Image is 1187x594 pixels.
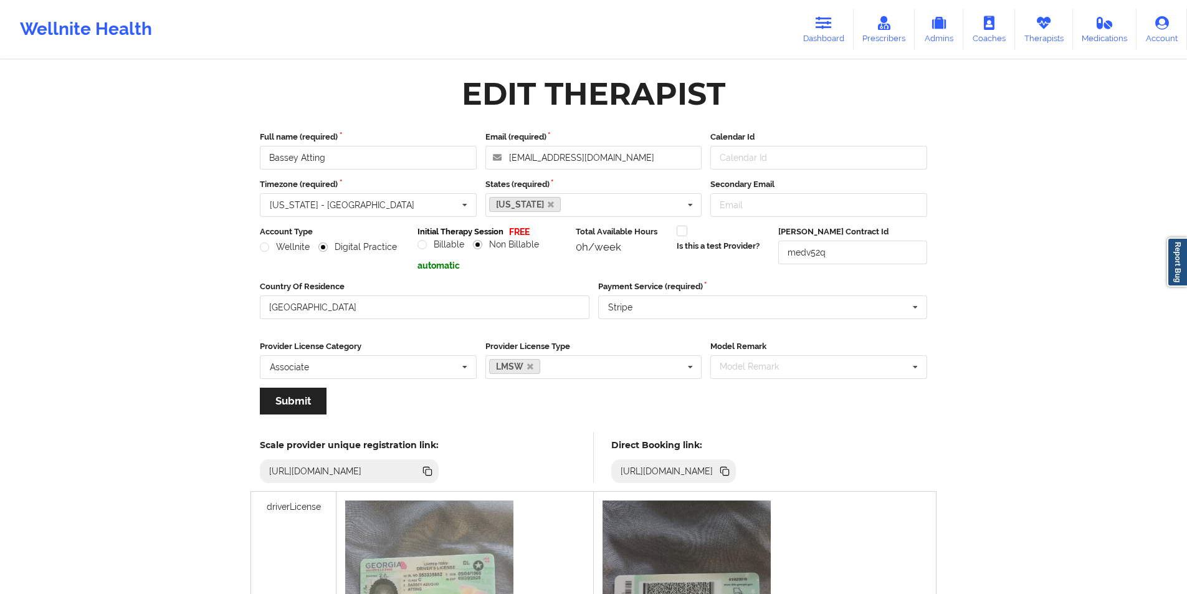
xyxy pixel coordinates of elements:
a: Prescribers [854,9,915,50]
a: Dashboard [794,9,854,50]
a: Medications [1073,9,1137,50]
div: [US_STATE] - [GEOGRAPHIC_DATA] [270,201,414,209]
div: Stripe [608,303,632,312]
label: Payment Service (required) [598,280,928,293]
input: Full name [260,146,477,170]
a: Report Bug [1167,237,1187,287]
input: Email [710,193,927,217]
label: Provider License Category [260,340,477,353]
h5: Scale provider unique registration link: [260,439,439,451]
label: Wellnite [260,242,310,252]
h5: Direct Booking link: [611,439,737,451]
input: Deel Contract Id [778,241,927,264]
div: 0h/week [576,241,668,253]
div: Model Remark [717,360,797,374]
label: Non Billable [473,239,539,250]
label: Total Available Hours [576,226,668,238]
label: Full name (required) [260,131,477,143]
label: Timezone (required) [260,178,477,191]
div: Associate [270,363,309,371]
div: [URL][DOMAIN_NAME] [264,465,367,477]
label: Secondary Email [710,178,927,191]
label: Calendar Id [710,131,927,143]
label: Account Type [260,226,409,238]
div: [URL][DOMAIN_NAME] [616,465,718,477]
p: FREE [509,226,530,238]
label: Country Of Residence [260,280,589,293]
label: Billable [417,239,464,250]
label: Email (required) [485,131,702,143]
a: [US_STATE] [489,197,561,212]
label: Model Remark [710,340,927,353]
a: Coaches [963,9,1015,50]
a: Admins [915,9,963,50]
input: Email address [485,146,702,170]
div: Edit Therapist [462,74,725,113]
label: Digital Practice [318,242,397,252]
label: States (required) [485,178,702,191]
p: automatic [417,259,566,272]
a: LMSW [489,359,541,374]
label: Provider License Type [485,340,702,353]
a: Therapists [1015,9,1073,50]
input: Calendar Id [710,146,927,170]
label: Is this a test Provider? [677,240,760,252]
button: Submit [260,388,327,414]
a: Account [1137,9,1187,50]
label: [PERSON_NAME] Contract Id [778,226,927,238]
label: Initial Therapy Session [417,226,503,238]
